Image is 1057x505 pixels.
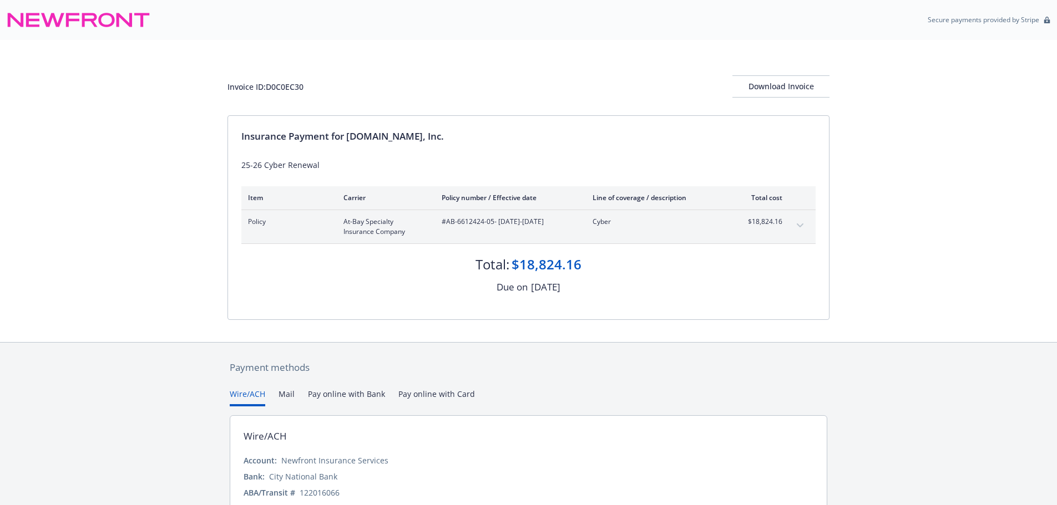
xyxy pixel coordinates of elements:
[593,193,723,202] div: Line of coverage / description
[741,193,782,202] div: Total cost
[343,217,424,237] span: At-Bay Specialty Insurance Company
[241,129,816,144] div: Insurance Payment for [DOMAIN_NAME], Inc.
[244,429,287,443] div: Wire/ACH
[269,471,337,482] div: City National Bank
[398,388,475,406] button: Pay online with Card
[732,75,830,98] button: Download Invoice
[531,280,560,294] div: [DATE]
[741,217,782,227] span: $18,824.16
[928,15,1039,24] p: Secure payments provided by Stripe
[248,217,326,227] span: Policy
[593,217,723,227] span: Cyber
[497,280,528,294] div: Due on
[230,360,827,375] div: Payment methods
[281,455,388,466] div: Newfront Insurance Services
[308,388,385,406] button: Pay online with Bank
[248,193,326,202] div: Item
[227,81,304,93] div: Invoice ID: D0C0EC30
[244,487,295,498] div: ABA/Transit #
[244,471,265,482] div: Bank:
[791,217,809,234] button: expand content
[244,455,277,466] div: Account:
[241,159,816,171] div: 25-26 Cyber Renewal
[230,388,265,406] button: Wire/ACH
[442,193,575,202] div: Policy number / Effective date
[300,487,340,498] div: 122016066
[476,255,509,274] div: Total:
[343,193,424,202] div: Carrier
[279,388,295,406] button: Mail
[732,76,830,97] div: Download Invoice
[442,217,575,227] span: #AB-6612424-05 - [DATE]-[DATE]
[512,255,581,274] div: $18,824.16
[241,210,816,243] div: PolicyAt-Bay Specialty Insurance Company#AB-6612424-05- [DATE]-[DATE]Cyber$18,824.16expand content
